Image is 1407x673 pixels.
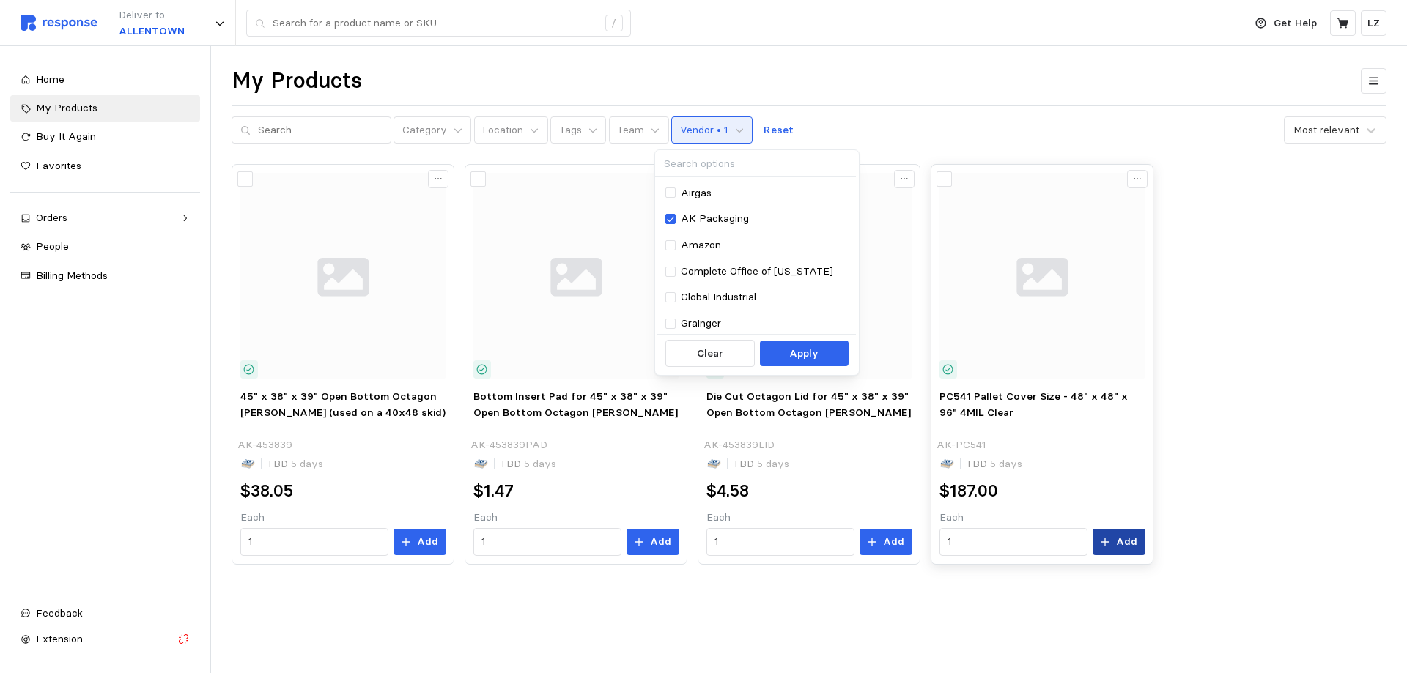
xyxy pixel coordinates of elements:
input: Qty [481,529,613,555]
div: Orders [36,210,174,226]
button: Vendor • 1 [671,116,753,144]
button: LZ [1361,10,1386,36]
a: Buy It Again [10,124,200,150]
span: 45" x 38" x 39" Open Bottom Octagon [PERSON_NAME] (used on a 40x48 skid) [240,390,446,419]
p: Get Help [1274,15,1317,31]
span: My Products [36,101,97,114]
span: 5 days [288,457,323,470]
input: Search for a product name or SKU [273,10,597,37]
p: Grainger [681,316,721,332]
img: svg%3e [240,173,446,379]
button: Location [474,116,548,144]
p: Add [417,534,438,550]
button: Add [860,529,912,555]
p: Each [706,510,912,526]
p: Vendor • 1 [680,122,728,138]
p: AK-453839LID [703,437,775,453]
button: Tags [550,116,606,144]
p: AK-PC541 [937,437,986,453]
span: Buy It Again [36,130,96,143]
a: My Products [10,95,200,122]
p: Amazon [681,237,721,253]
p: Location [482,122,523,138]
p: Clear [697,346,723,362]
p: Each [240,510,446,526]
input: Search [258,117,383,144]
button: Feedback [10,601,200,627]
img: svg%3e [939,173,1145,379]
p: Global Industrial [681,289,756,305]
button: Clear [665,340,755,368]
img: svg%3e [21,15,97,31]
span: Billing Methods [36,269,108,282]
a: Home [10,67,200,93]
span: People [36,239,69,253]
p: Tags [559,122,582,138]
div: Most relevant [1293,122,1359,138]
div: / [605,15,623,32]
button: Add [394,529,446,555]
p: Add [1116,534,1137,550]
p: Team [617,122,644,138]
button: Team [609,116,669,144]
span: Feedback [36,606,83,620]
img: svg%3e [473,173,679,379]
input: Search options [655,150,857,177]
input: Qty [948,529,1079,555]
p: Category [402,122,447,138]
button: Extension [10,626,200,652]
a: Billing Methods [10,263,200,289]
h2: $4.58 [706,480,749,502]
h1: My Products [232,67,362,95]
span: PC541 Pallet Cover Size - 48" x 48" x 96" 4MIL Clear [939,390,1128,419]
p: Airgas [681,185,712,201]
p: AK-453839PAD [470,437,547,453]
p: ALLENTOWN [119,23,185,40]
p: TBD [733,456,789,472]
p: TBD [966,456,1022,472]
span: Extension [36,632,83,645]
span: Favorites [36,159,81,172]
h2: $1.47 [473,480,514,502]
span: 5 days [987,457,1022,470]
span: Die Cut Octagon Lid for 45" x 38" x 39" Open Bottom Octagon [PERSON_NAME] [706,390,911,419]
button: Apply [760,341,849,367]
p: Apply [789,346,819,362]
span: 5 days [521,457,556,470]
p: Deliver to [119,7,185,23]
span: Bottom Insert Pad for 45" x 38" x 39" Open Bottom Octagon [PERSON_NAME] [473,390,678,419]
span: 5 days [754,457,789,470]
p: AK Packaging [681,211,749,227]
p: Add [883,534,904,550]
p: Complete Office of [US_STATE] [681,264,833,280]
p: TBD [267,456,323,472]
button: Reset [756,116,802,144]
button: Add [1093,529,1145,555]
button: Add [627,529,679,555]
p: TBD [500,456,556,472]
p: AK-453839 [237,437,292,453]
p: Each [473,510,679,526]
h2: $38.05 [240,480,293,502]
p: Add [650,534,671,550]
h2: $187.00 [939,480,998,502]
button: Category [394,116,471,144]
input: Qty [248,529,380,555]
input: Qty [714,529,846,555]
a: Favorites [10,153,200,179]
p: Reset [764,122,794,138]
p: Each [939,510,1145,526]
a: People [10,234,200,260]
p: LZ [1367,15,1380,31]
span: Home [36,72,64,86]
button: Get Help [1247,10,1326,37]
a: Orders [10,205,200,231]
